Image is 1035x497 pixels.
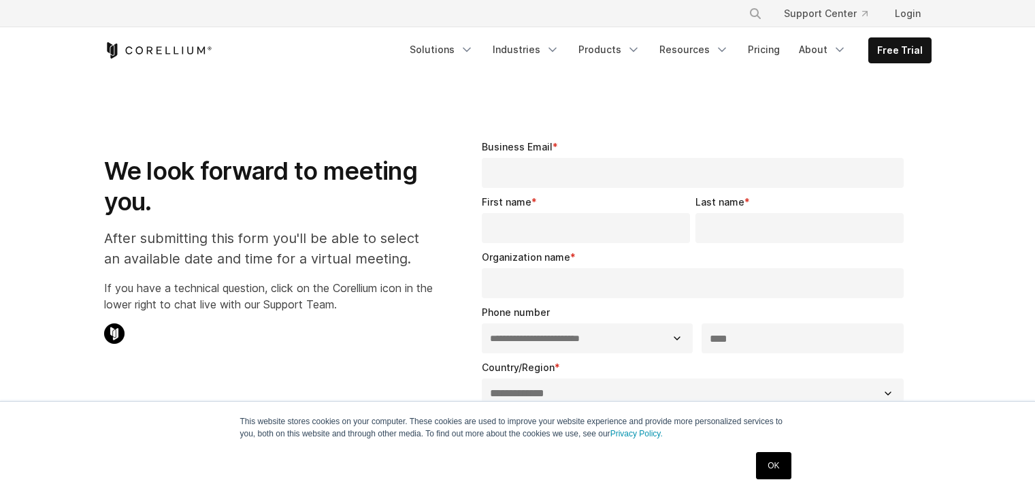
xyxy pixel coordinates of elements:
span: Organization name [482,251,570,263]
a: About [791,37,855,62]
a: Privacy Policy. [610,429,663,438]
a: Resources [651,37,737,62]
button: Search [743,1,768,26]
a: Corellium Home [104,42,212,59]
p: This website stores cookies on your computer. These cookies are used to improve your website expe... [240,415,795,440]
img: Corellium Chat Icon [104,323,125,344]
a: Industries [484,37,568,62]
span: Last name [695,196,744,208]
a: Products [570,37,648,62]
a: Pricing [740,37,788,62]
a: Solutions [401,37,482,62]
span: Business Email [482,141,553,153]
p: After submitting this form you'll be able to select an available date and time for a virtual meet... [104,228,433,269]
a: Login [884,1,932,26]
a: Support Center [773,1,878,26]
a: Free Trial [869,38,931,63]
p: If you have a technical question, click on the Corellium icon in the lower right to chat live wit... [104,280,433,312]
span: Country/Region [482,362,555,373]
h1: We look forward to meeting you. [104,156,433,217]
div: Navigation Menu [401,37,932,63]
span: Phone number [482,306,550,318]
a: OK [756,452,791,479]
div: Navigation Menu [732,1,932,26]
span: First name [482,196,531,208]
